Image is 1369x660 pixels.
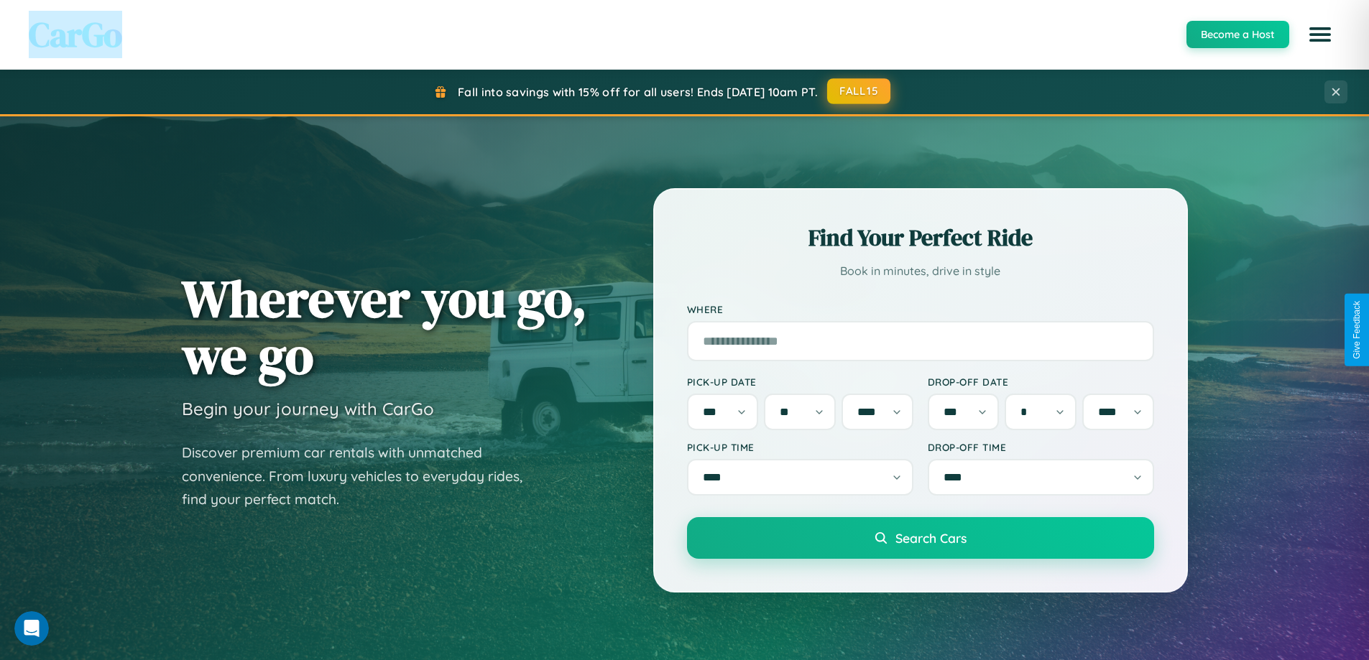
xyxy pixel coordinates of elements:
[928,376,1154,388] label: Drop-off Date
[827,78,890,104] button: FALL15
[687,261,1154,282] p: Book in minutes, drive in style
[687,222,1154,254] h2: Find Your Perfect Ride
[14,611,49,646] iframe: Intercom live chat
[1186,21,1289,48] button: Become a Host
[1300,14,1340,55] button: Open menu
[458,85,818,99] span: Fall into savings with 15% off for all users! Ends [DATE] 10am PT.
[687,517,1154,559] button: Search Cars
[182,270,587,384] h1: Wherever you go, we go
[687,303,1154,315] label: Where
[687,441,913,453] label: Pick-up Time
[182,398,434,419] h3: Begin your journey with CarGo
[1352,301,1362,359] div: Give Feedback
[29,11,122,58] span: CarGo
[928,441,1154,453] label: Drop-off Time
[182,441,541,511] p: Discover premium car rentals with unmatched convenience. From luxury vehicles to everyday rides, ...
[687,376,913,388] label: Pick-up Date
[895,530,967,546] span: Search Cars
